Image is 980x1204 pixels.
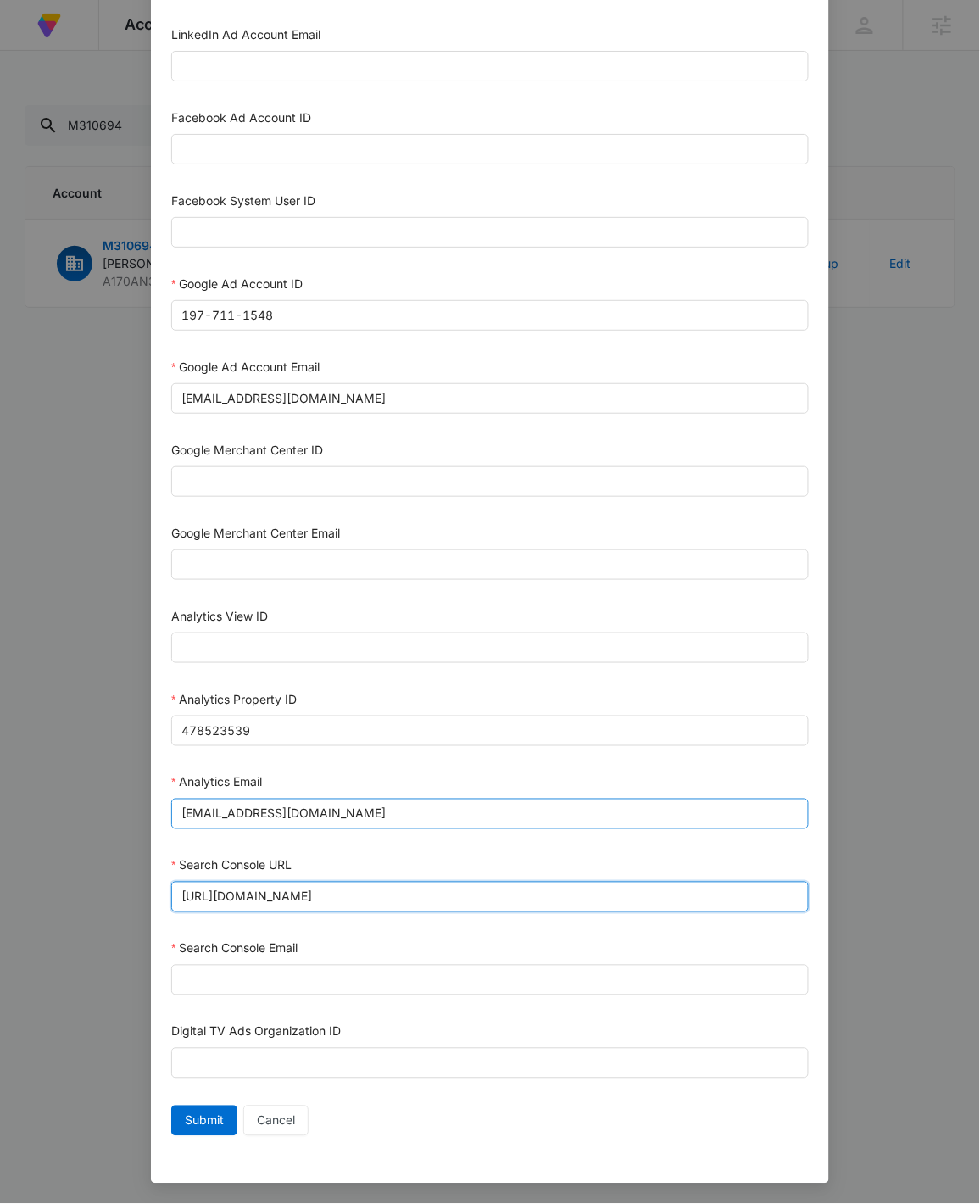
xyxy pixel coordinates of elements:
input: Analytics Email [171,799,809,829]
input: Analytics Property ID [171,716,809,746]
button: Submit [171,1106,237,1136]
input: Facebook Ad Account ID [171,134,809,164]
input: Google Merchant Center Email [171,549,809,580]
span: Submit [185,1112,224,1130]
label: Digital TV Ads Organization ID [171,1024,341,1039]
input: Google Ad Account Email [171,383,809,414]
label: Google Ad Account ID [171,276,303,291]
button: Cancel [243,1106,309,1136]
label: Google Merchant Center Email [171,526,340,540]
input: Google Ad Account ID [171,300,809,331]
label: Analytics View ID [171,609,268,623]
label: Google Ad Account Email [171,360,320,374]
input: Digital TV Ads Organization ID [171,1048,809,1079]
label: Search Console Email [171,941,298,956]
input: Analytics View ID [171,633,809,663]
label: Google Merchant Center ID [171,443,323,457]
label: Facebook Ad Account ID [171,110,311,125]
label: Facebook System User ID [171,193,315,208]
span: Cancel [257,1112,295,1130]
label: LinkedIn Ad Account Email [171,27,320,42]
input: Search Console Email [171,965,809,995]
input: Facebook System User ID [171,217,809,248]
input: LinkedIn Ad Account Email [171,51,809,81]
label: Analytics Email [171,775,262,789]
label: Search Console URL [171,858,292,872]
input: Search Console URL [171,882,809,912]
input: Google Merchant Center ID [171,466,809,497]
label: Analytics Property ID [171,692,297,706]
